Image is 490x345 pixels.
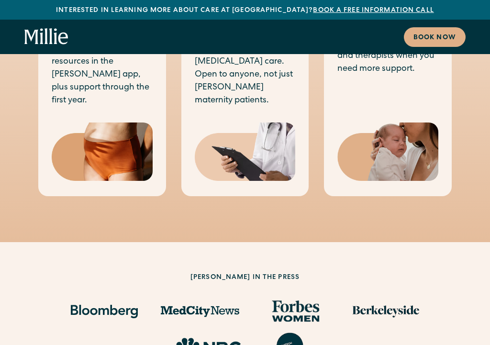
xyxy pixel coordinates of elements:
[337,122,438,181] img: Mother gently kissing her newborn's head, capturing a tender moment of love and early bonding in ...
[404,27,466,47] a: Book now
[313,7,434,14] a: Book a free information call
[24,28,68,45] a: home
[195,122,296,181] img: Medical professional in a white coat holding a clipboard, representing expert care and diagnosis ...
[71,305,138,318] img: Bloomberg logo
[262,298,329,325] img: Forbes Women logo
[52,122,153,181] img: Close-up of a woman's midsection wearing high-waisted postpartum underwear, highlighting comfort ...
[161,306,239,317] img: MedCity News logo
[61,273,429,283] h2: [PERSON_NAME] in the press
[413,33,456,43] div: Book now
